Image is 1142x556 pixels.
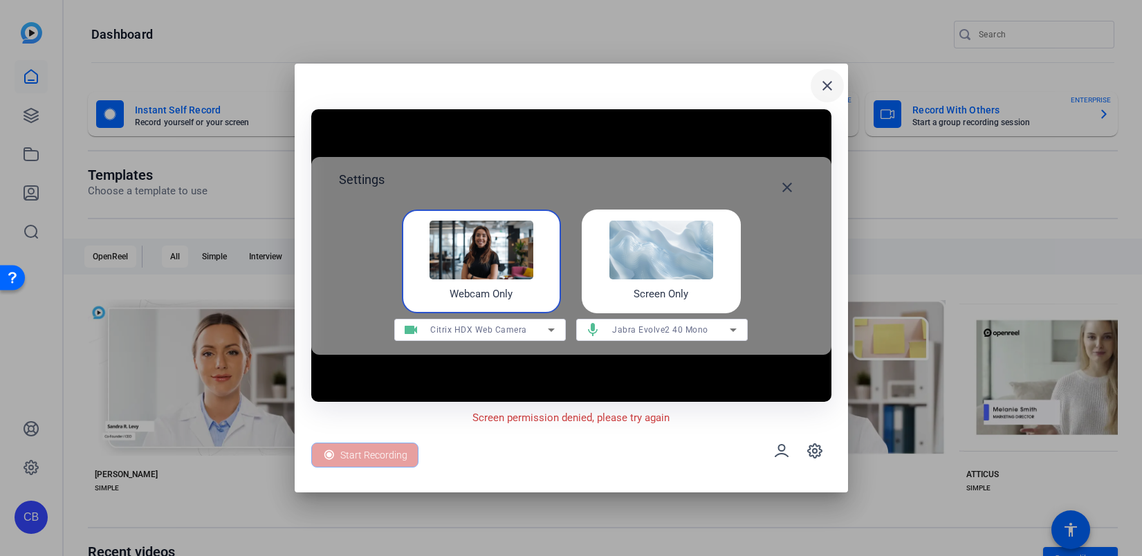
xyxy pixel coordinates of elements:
mat-icon: mic [576,322,609,338]
h4: Screen Only [634,286,688,302]
span: Citrix HDX Web Camera [430,325,527,335]
h4: Webcam Only [450,286,513,302]
mat-icon: close [819,77,836,94]
img: self-record-webcam.png [430,221,533,279]
h2: Settings [339,171,385,204]
mat-icon: videocam [394,322,427,338]
img: self-record-screen.png [609,221,713,279]
mat-icon: close [779,179,795,196]
span: Jabra Evolve2 40 Mono [612,325,708,335]
p: Screen permission denied, please try again [472,410,670,426]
